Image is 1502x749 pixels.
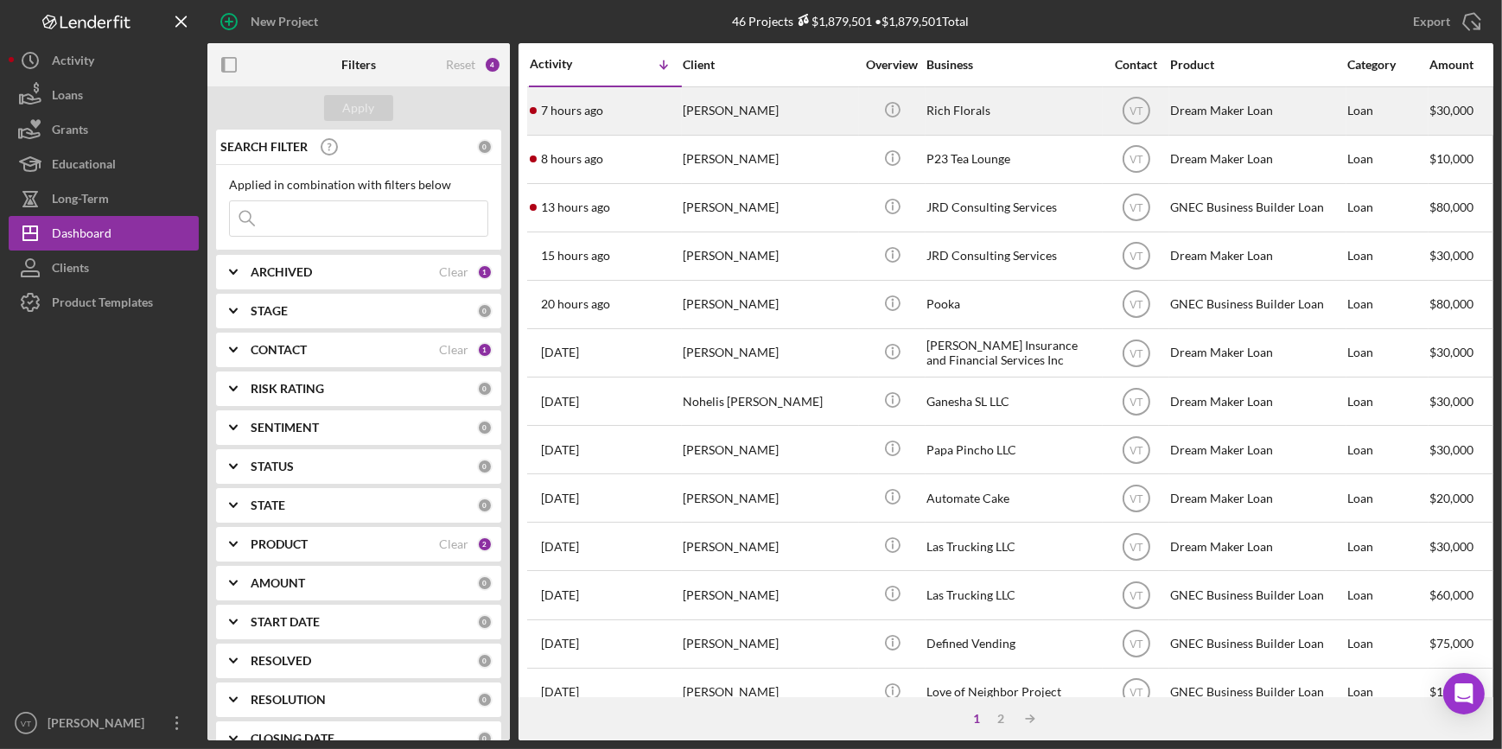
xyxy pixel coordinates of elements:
div: Dream Maker Loan [1170,378,1343,424]
text: VT [1130,251,1143,263]
div: Loan [1347,524,1428,569]
div: 2 [477,536,493,552]
div: Dream Maker Loan [1170,88,1343,134]
div: Loan [1347,185,1428,231]
div: Ganesha SL LLC [926,378,1099,424]
div: Dream Maker Loan [1170,233,1343,279]
b: CLOSING DATE [251,732,334,746]
span: $60,000 [1429,587,1473,602]
div: GNEC Business Builder Loan [1170,572,1343,618]
div: 0 [477,381,493,397]
text: VT [1130,347,1143,359]
div: 2 [989,712,1013,726]
time: 2025-09-03 00:28 [541,443,579,457]
div: [PERSON_NAME] [683,427,856,473]
div: Apply [343,95,375,121]
span: $30,000 [1429,103,1473,117]
time: 2025-09-04 14:46 [541,297,610,311]
text: VT [1130,590,1143,602]
span: $20,000 [1429,491,1473,505]
div: [PERSON_NAME] [683,136,856,182]
text: VT [1130,492,1143,505]
div: [PERSON_NAME] [683,524,856,569]
div: Loan [1347,88,1428,134]
div: Automate Cake [926,475,1099,521]
div: Applied in combination with filters below [229,178,488,192]
b: STATUS [251,460,294,473]
div: Papa Pincho LLC [926,427,1099,473]
div: [PERSON_NAME] [683,572,856,618]
div: 1 [477,264,493,280]
div: [PERSON_NAME] [683,88,856,134]
div: Activity [52,43,94,82]
div: [PERSON_NAME] [43,706,156,745]
div: Clients [52,251,89,289]
span: $30,000 [1429,248,1473,263]
div: [PERSON_NAME] [683,233,856,279]
div: JRD Consulting Services [926,233,1099,279]
button: Product Templates [9,285,199,320]
div: Client [683,58,856,72]
div: Open Intercom Messenger [1443,673,1485,714]
div: Business [926,58,1099,72]
div: 0 [477,303,493,319]
div: Defined Vending [926,621,1099,667]
b: RISK RATING [251,382,324,396]
text: VT [1130,541,1143,553]
button: Apply [324,95,393,121]
button: Grants [9,112,199,147]
div: 1 [964,712,989,726]
div: Loan [1347,475,1428,521]
div: Long-Term [52,181,109,220]
div: Dashboard [52,216,111,255]
div: Loan [1347,427,1428,473]
div: Loan [1347,378,1428,424]
button: Activity [9,43,199,78]
b: ARCHIVED [251,265,312,279]
button: New Project [207,4,335,39]
time: 2025-09-04 19:21 [541,249,610,263]
b: START DATE [251,615,320,629]
div: [PERSON_NAME] [683,670,856,715]
div: GNEC Business Builder Loan [1170,670,1343,715]
div: Overview [860,58,925,72]
div: Contact [1104,58,1168,72]
div: Clear [439,537,468,551]
b: PRODUCT [251,537,308,551]
a: Dashboard [9,216,199,251]
span: $30,000 [1429,442,1473,457]
b: STATE [251,498,285,512]
b: AMOUNT [251,576,305,590]
div: Loan [1347,670,1428,715]
text: VT [1130,638,1143,651]
div: Dream Maker Loan [1170,475,1343,521]
text: VT [1130,202,1143,214]
div: 0 [477,575,493,591]
span: $100,000 [1429,684,1480,699]
a: Long-Term [9,181,199,216]
time: 2025-09-02 15:57 [541,540,579,554]
div: [PERSON_NAME] [683,330,856,376]
div: 0 [477,653,493,669]
div: Las Trucking LLC [926,524,1099,569]
div: 4 [484,56,501,73]
div: Nohelis [PERSON_NAME] [683,378,856,424]
button: VT[PERSON_NAME] [9,706,199,740]
span: $80,000 [1429,200,1473,214]
div: 46 Projects • $1,879,501 Total [732,14,969,29]
div: 0 [477,731,493,746]
span: $80,000 [1429,296,1473,311]
div: Loan [1347,330,1428,376]
div: Pooka [926,282,1099,327]
button: Clients [9,251,199,285]
b: STAGE [251,304,288,318]
div: Loan [1347,282,1428,327]
div: [PERSON_NAME] [683,185,856,231]
div: 0 [477,420,493,435]
b: CONTACT [251,343,307,357]
div: P23 Tea Lounge [926,136,1099,182]
div: Love of Neighbor Project [926,670,1099,715]
time: 2025-09-04 21:27 [541,200,610,214]
div: Clear [439,265,468,279]
div: [PERSON_NAME] [683,621,856,667]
